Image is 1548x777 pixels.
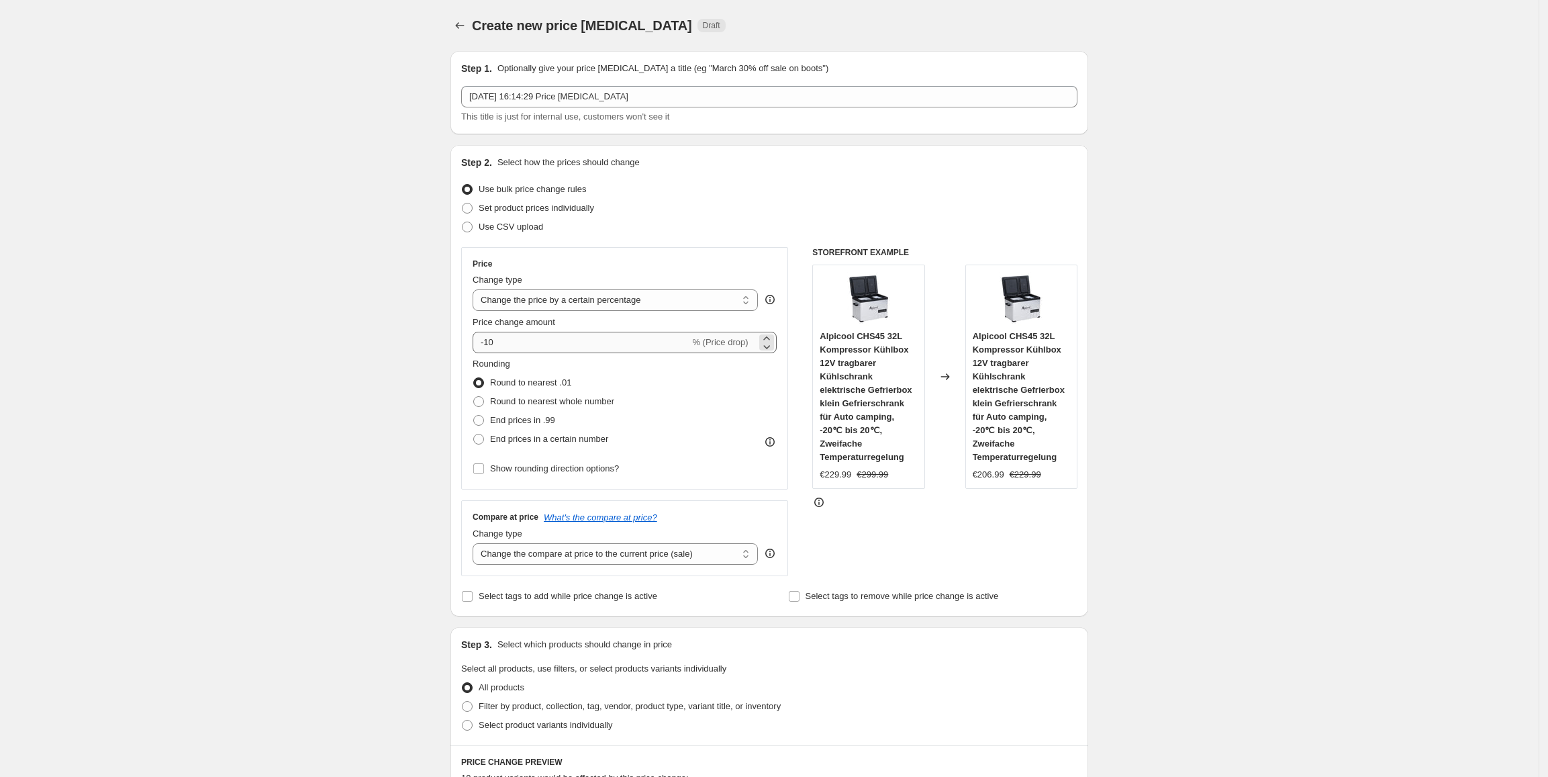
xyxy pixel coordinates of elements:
span: This title is just for internal use, customers won't see it [461,111,669,122]
input: 30% off holiday sale [461,86,1077,107]
span: Round to nearest .01 [490,377,571,387]
h3: Compare at price [473,512,538,522]
span: Rounding [473,359,510,369]
span: Set product prices individually [479,203,594,213]
input: -15 [473,332,689,353]
img: 61mLrhEHakL_80x.jpg [994,272,1048,326]
div: help [763,547,777,560]
button: Price change jobs [450,16,469,35]
span: Draft [703,20,720,31]
span: Change type [473,275,522,285]
span: Select tags to remove while price change is active [806,591,999,601]
h2: Step 3. [461,638,492,651]
h6: PRICE CHANGE PREVIEW [461,757,1077,768]
span: All products [479,682,524,692]
span: End prices in .99 [490,415,555,425]
span: Use bulk price change rules [479,184,586,194]
strike: €299.99 [857,468,888,482]
h6: STOREFRONT EXAMPLE [812,247,1077,258]
h2: Step 1. [461,62,492,75]
span: Change type [473,529,522,539]
p: Optionally give your price [MEDICAL_DATA] a title (eg "March 30% off sale on boots") [497,62,828,75]
span: Select tags to add while price change is active [479,591,657,601]
h3: Price [473,259,492,269]
div: €206.99 [973,468,1004,482]
p: Select which products should change in price [497,638,672,651]
img: 61mLrhEHakL_80x.jpg [842,272,896,326]
span: End prices in a certain number [490,434,608,444]
div: €229.99 [820,468,851,482]
div: help [763,293,777,306]
span: Use CSV upload [479,222,543,232]
span: Select product variants individually [479,720,612,730]
strike: €229.99 [1010,468,1041,482]
span: Round to nearest whole number [490,396,614,406]
span: Price change amount [473,317,555,327]
span: Alpicool CHS45 32L Kompressor Kühlbox 12V tragbarer Kühlschrank elektrische Gefrierbox klein Gefr... [973,331,1065,462]
h2: Step 2. [461,156,492,169]
p: Select how the prices should change [497,156,640,169]
span: % (Price drop) [692,337,748,347]
span: Create new price [MEDICAL_DATA] [472,18,692,33]
span: Filter by product, collection, tag, vendor, product type, variant title, or inventory [479,701,781,711]
span: Alpicool CHS45 32L Kompressor Kühlbox 12V tragbarer Kühlschrank elektrische Gefrierbox klein Gefr... [820,331,912,462]
span: Select all products, use filters, or select products variants individually [461,664,726,674]
button: What's the compare at price? [544,512,657,522]
span: Show rounding direction options? [490,463,619,473]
